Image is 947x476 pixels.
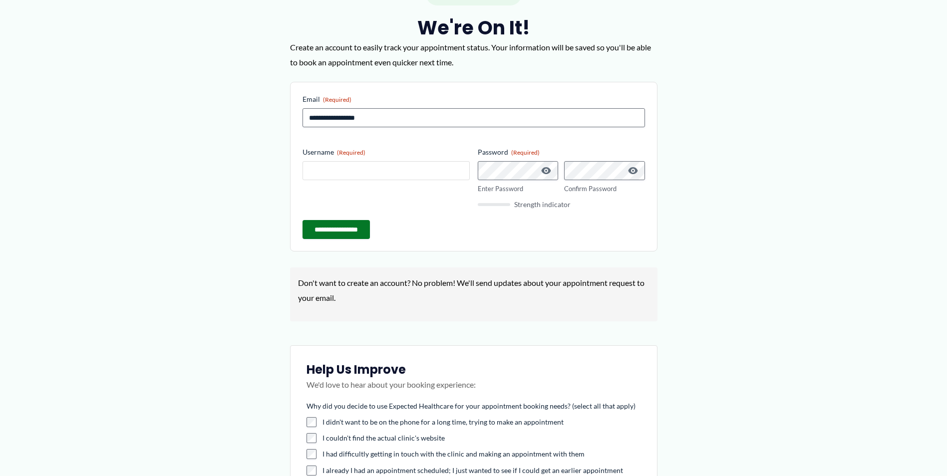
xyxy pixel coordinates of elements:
[290,40,657,69] p: Create an account to easily track your appointment status. Your information will be saved so you'...
[322,433,641,443] label: I couldn't find the actual clinic's website
[478,147,540,157] legend: Password
[307,377,641,402] p: We'd love to hear about your booking experience:
[627,165,639,177] button: Show Password
[540,165,552,177] button: Show Password
[303,147,470,157] label: Username
[298,275,649,305] p: Don't want to create an account? No problem! We'll send updates about your appointment request to...
[478,184,559,194] label: Enter Password
[322,417,641,427] label: I didn't want to be on the phone for a long time, trying to make an appointment
[564,184,645,194] label: Confirm Password
[478,201,645,208] div: Strength indicator
[307,401,635,411] legend: Why did you decide to use Expected Healthcare for your appointment booking needs? (select all tha...
[307,362,641,377] h3: Help Us Improve
[322,449,641,459] label: I had difficultly getting in touch with the clinic and making an appointment with them
[290,15,657,40] h2: We're on it!
[322,466,641,476] label: I already I had an appointment scheduled; I just wanted to see if I could get an earlier appointment
[323,96,351,103] span: (Required)
[511,149,540,156] span: (Required)
[337,149,365,156] span: (Required)
[303,94,645,104] label: Email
